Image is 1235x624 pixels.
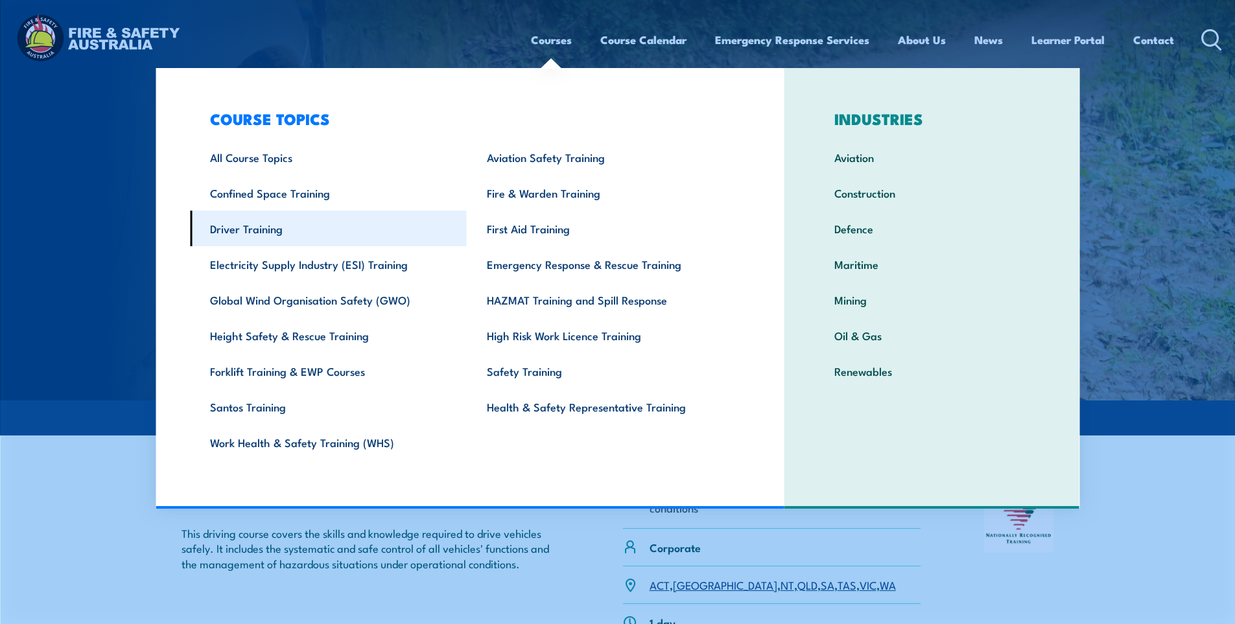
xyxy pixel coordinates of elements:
p: Corporate [650,540,701,555]
p: This driving course covers the skills and knowledge required to drive vehicles safely. It include... [182,526,560,571]
a: About Us [898,23,946,57]
a: SA [821,577,834,592]
p: , , , , , , , [650,577,896,592]
a: Emergency Response & Rescue Training [467,246,744,282]
a: NT [781,577,794,592]
a: HAZMAT Training and Spill Response [467,282,744,318]
a: Emergency Response Services [715,23,869,57]
a: [GEOGRAPHIC_DATA] [673,577,777,592]
a: Aviation Safety Training [467,139,744,175]
a: Mining [814,282,1050,318]
a: Work Health & Safety Training (WHS) [190,424,467,460]
a: VIC [860,577,876,592]
li: PUAVEH001 Drive vehicles under operational conditions [650,485,921,516]
img: Nationally Recognised Training logo. [984,487,1054,553]
a: Oil & Gas [814,318,1050,353]
a: Aviation [814,139,1050,175]
a: All Course Topics [190,139,467,175]
a: Confined Space Training [190,175,467,211]
a: Maritime [814,246,1050,282]
a: Courses [531,23,572,57]
a: Course Calendar [600,23,687,57]
a: Driver Training [190,211,467,246]
a: Contact [1133,23,1174,57]
a: Santos Training [190,389,467,424]
a: Fire & Warden Training [467,175,744,211]
a: Electricity Supply Industry (ESI) Training [190,246,467,282]
a: News [974,23,1003,57]
a: Global Wind Organisation Safety (GWO) [190,282,467,318]
a: Learner Portal [1031,23,1105,57]
h3: COURSE TOPICS [190,110,744,128]
a: Forklift Training & EWP Courses [190,353,467,389]
a: First Aid Training [467,211,744,246]
a: WA [880,577,896,592]
a: Renewables [814,353,1050,389]
a: Construction [814,175,1050,211]
a: Defence [814,211,1050,246]
a: Height Safety & Rescue Training [190,318,467,353]
a: Safety Training [467,353,744,389]
a: TAS [838,577,856,592]
a: Health & Safety Representative Training [467,389,744,424]
a: ACT [650,577,670,592]
h3: INDUSTRIES [814,110,1050,128]
a: QLD [797,577,817,592]
a: High Risk Work Licence Training [467,318,744,353]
